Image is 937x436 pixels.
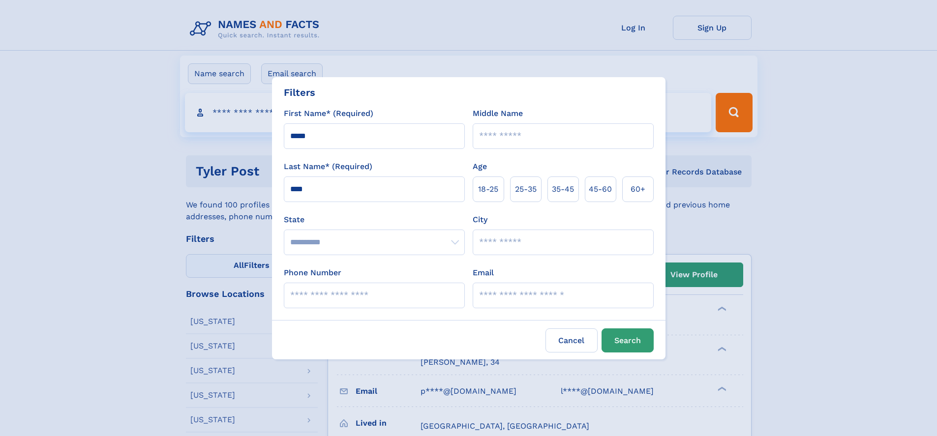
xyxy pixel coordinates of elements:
[284,161,372,173] label: Last Name* (Required)
[284,214,465,226] label: State
[545,328,598,352] label: Cancel
[631,183,645,195] span: 60+
[473,161,487,173] label: Age
[473,108,523,119] label: Middle Name
[552,183,574,195] span: 35‑45
[515,183,537,195] span: 25‑35
[478,183,498,195] span: 18‑25
[284,267,341,279] label: Phone Number
[473,267,494,279] label: Email
[589,183,612,195] span: 45‑60
[602,328,654,352] button: Search
[284,85,315,100] div: Filters
[473,214,487,226] label: City
[284,108,373,119] label: First Name* (Required)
